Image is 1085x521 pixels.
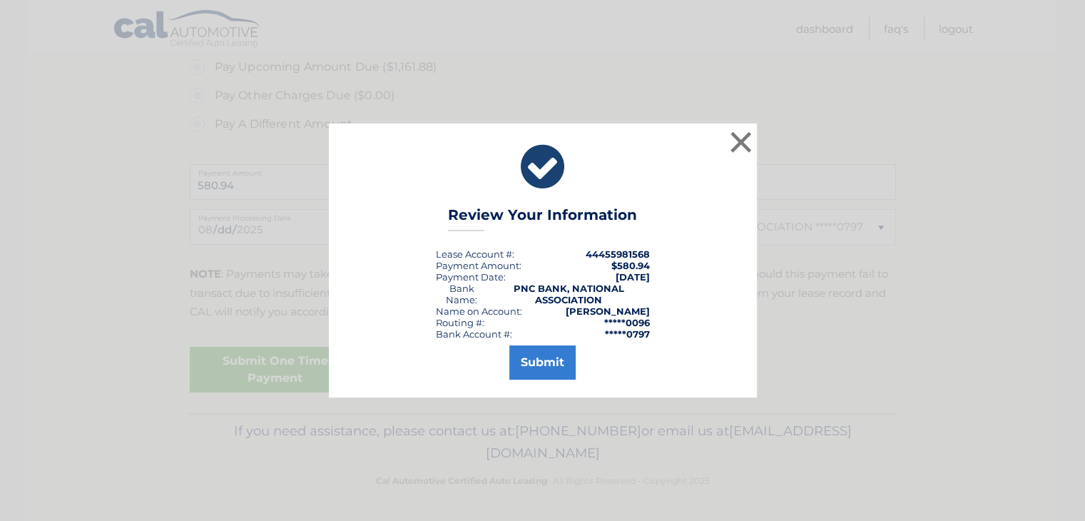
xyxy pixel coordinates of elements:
[436,248,514,260] div: Lease Account #:
[509,345,576,380] button: Submit
[436,271,504,283] span: Payment Date
[566,305,650,317] strong: [PERSON_NAME]
[436,328,512,340] div: Bank Account #:
[448,206,637,231] h3: Review Your Information
[436,271,506,283] div: :
[616,271,650,283] span: [DATE]
[727,128,755,156] button: ×
[586,248,650,260] strong: 44455981568
[436,260,521,271] div: Payment Amount:
[436,305,522,317] div: Name on Account:
[611,260,650,271] span: $580.94
[436,283,488,305] div: Bank Name:
[514,283,624,305] strong: PNC BANK, NATIONAL ASSOCIATION
[436,317,484,328] div: Routing #:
